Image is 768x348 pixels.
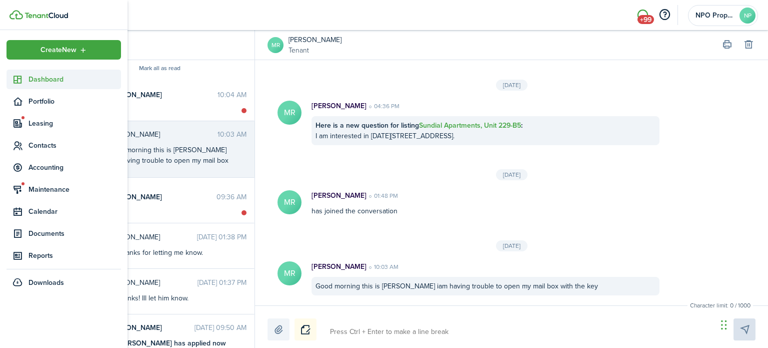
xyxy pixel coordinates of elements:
[718,300,768,348] iframe: Chat Widget
[28,250,121,261] span: Reports
[107,145,232,176] div: Good morning this is [PERSON_NAME] iam having trouble to open my mail box with the key
[656,7,673,24] button: Open resource center
[28,96,121,107] span: Portfolio
[107,277,197,288] span: Jordyn Conrad
[419,120,521,131] a: Sundial Apartments, Unit 229-B5
[107,247,232,258] div: Ok Thanks for letting me know.
[40,47,76,54] span: Create New
[496,169,527,180] div: [DATE]
[277,190,301,214] avatar-text: MR
[695,12,735,19] span: NPO Properties LLC
[288,45,341,56] a: Tenant
[720,38,734,52] button: Print
[107,192,216,202] span: Baylee Brown
[107,129,217,140] span: Maria Rodriguez
[9,10,23,20] img: TenantCloud
[301,190,669,216] div: has joined the conversation
[24,13,68,19] img: TenantCloud
[496,80,527,91] div: [DATE]
[6,246,121,265] a: Reports
[6,70,121,89] a: Dashboard
[366,262,398,271] time: 10:03 AM
[28,277,64,288] span: Downloads
[64,30,254,60] input: search
[217,129,246,140] time: 10:03 AM
[217,90,246,100] time: 10:04 AM
[311,190,366,201] p: [PERSON_NAME]
[194,322,246,333] time: [DATE] 09:50 AM
[311,277,659,295] div: Good morning this is [PERSON_NAME] iam having trouble to open my mail box with the key
[28,162,121,173] span: Accounting
[741,38,755,52] button: Delete
[28,206,121,217] span: Calendar
[366,191,398,200] time: 01:48 PM
[267,37,283,53] a: MR
[139,65,180,72] button: Mark all as read
[311,101,366,111] p: [PERSON_NAME]
[28,184,121,195] span: Maintenance
[366,102,399,111] time: 04:36 PM
[496,240,527,251] div: [DATE]
[107,293,232,303] div: Ok thanks! Ill let him know.
[277,101,301,125] avatar-text: MR
[197,277,246,288] time: [DATE] 01:37 PM
[107,232,197,242] span: Ruby Matteson
[294,318,316,340] button: Notice
[687,301,753,310] small: Character limit: 0 / 1000
[28,74,121,85] span: Dashboard
[288,35,341,45] a: [PERSON_NAME]
[311,116,659,145] div: I am interested in [DATE][STREET_ADDRESS].
[28,140,121,151] span: Contacts
[28,118,121,129] span: Leasing
[107,90,217,100] span: Thomas Moore
[6,40,121,60] button: Open menu
[197,232,246,242] time: [DATE] 01:38 PM
[107,322,194,333] span: Priscilla Brown
[721,310,727,340] div: Drag
[739,8,755,24] avatar-text: NP
[277,261,301,285] avatar-text: MR
[311,261,366,272] p: [PERSON_NAME]
[315,120,522,131] b: Here is a new question for listing :
[216,192,246,202] time: 09:36 AM
[28,228,121,239] span: Documents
